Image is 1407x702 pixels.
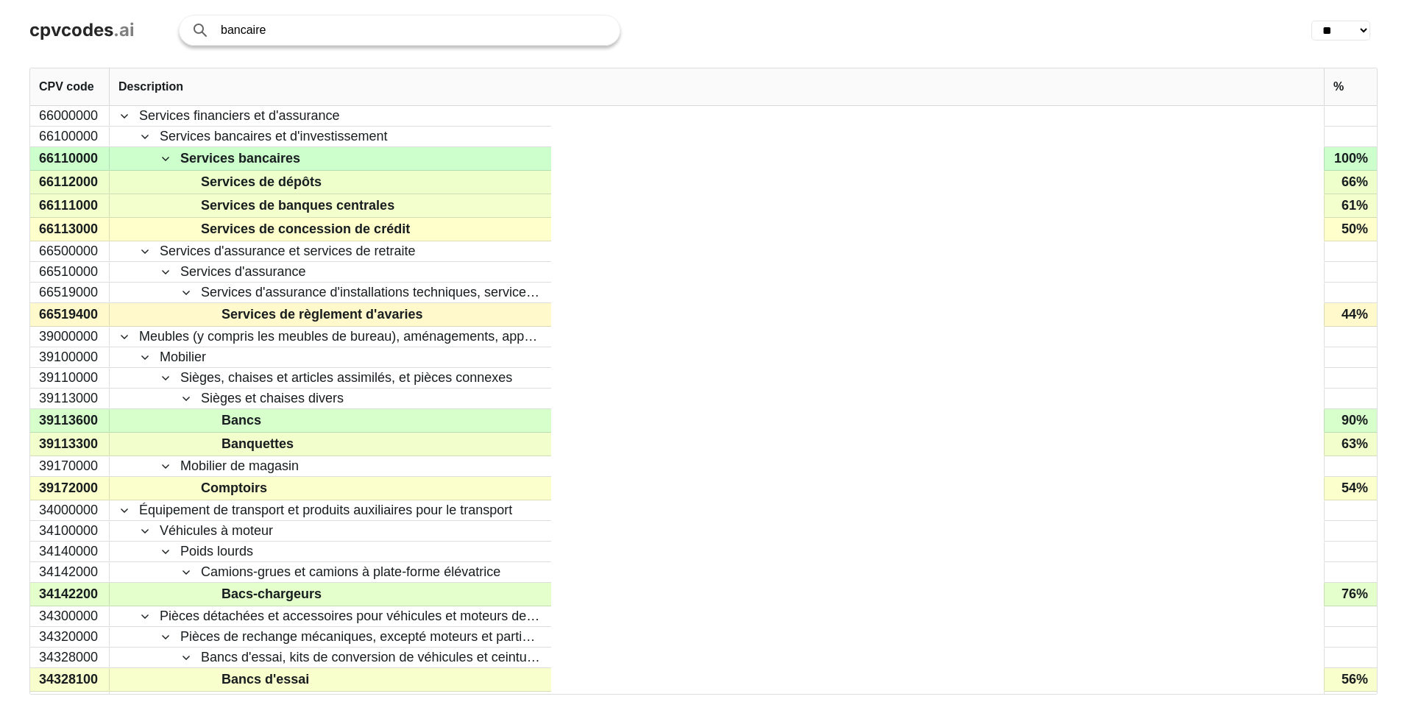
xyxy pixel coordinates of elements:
[30,668,110,691] div: 34328100
[30,194,110,217] div: 66111000
[221,669,309,690] span: Bancs d'essai
[30,327,110,347] div: 39000000
[30,347,110,367] div: 39100000
[221,410,261,431] span: Bancs
[160,348,206,366] span: Mobilier
[221,15,605,45] input: Search products or services...
[30,627,110,647] div: 34320000
[39,80,94,93] span: CPV code
[30,147,110,170] div: 66110000
[30,542,110,561] div: 34140000
[1324,477,1377,500] div: 54%
[30,303,110,326] div: 66519400
[160,242,416,260] span: Services d'assurance et services de retraite
[30,171,110,194] div: 66112000
[201,648,540,667] span: Bancs d'essai, kits de conversion de véhicules et ceintures de sécurité
[201,389,344,408] span: Sièges et chaises divers
[1324,303,1377,326] div: 44%
[1324,171,1377,194] div: 66%
[30,521,110,541] div: 34100000
[113,19,135,40] span: .ai
[180,628,540,646] span: Pièces de rechange mécaniques, excepté moteurs et parties de moteurs
[29,20,135,41] a: cpvcodes.ai
[30,456,110,476] div: 39170000
[30,127,110,146] div: 66100000
[1324,194,1377,217] div: 61%
[201,219,410,240] span: Services de concession de crédit
[139,107,340,125] span: Services financiers et d'assurance
[221,433,294,455] span: Banquettes
[29,19,113,40] span: cpvcodes
[30,241,110,261] div: 66500000
[201,563,500,581] span: Camions-grues et camions à plate-forme élévatrice
[139,501,512,520] span: Équipement de transport et produits auxiliaires pour le transport
[139,327,540,346] span: Meubles (y compris les meubles de bureau), aménagements, appareils électroménagers (à l'exclusion...
[30,409,110,432] div: 39113600
[1324,668,1377,691] div: 56%
[30,583,110,606] div: 34142200
[180,369,512,387] span: Sièges, chaises et articles assimilés, et pièces connexes
[180,457,299,475] span: Mobilier de magasin
[201,195,394,216] span: Services de banques centrales
[1324,147,1377,170] div: 100%
[1324,583,1377,606] div: 76%
[30,368,110,388] div: 39110000
[201,478,267,499] span: Comptoirs
[30,500,110,520] div: 34000000
[201,283,540,302] span: Services d'assurance d'installations techniques, services d'assurance auxiliaire, services de règ...
[201,171,322,193] span: Services de dépôts
[1333,80,1344,93] span: %
[180,148,300,169] span: Services bancaires
[30,262,110,282] div: 66510000
[160,607,540,625] span: Pièces détachées et accessoires pour véhicules et moteurs de véhicules
[30,648,110,667] div: 34328000
[180,263,306,281] span: Services d'assurance
[30,106,110,126] div: 66000000
[30,562,110,582] div: 34142000
[221,304,422,325] span: Services de règlement d'avaries
[30,477,110,500] div: 39172000
[118,80,183,93] span: Description
[1324,218,1377,241] div: 50%
[1324,409,1377,432] div: 90%
[1324,433,1377,455] div: 63%
[30,218,110,241] div: 66113000
[30,606,110,626] div: 34300000
[160,127,388,146] span: Services bancaires et d'investissement
[30,433,110,455] div: 39113300
[160,522,273,540] span: Véhicules à moteur
[30,389,110,408] div: 39113000
[180,542,253,561] span: Poids lourds
[30,283,110,302] div: 66519000
[221,584,322,605] span: Bacs-chargeurs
